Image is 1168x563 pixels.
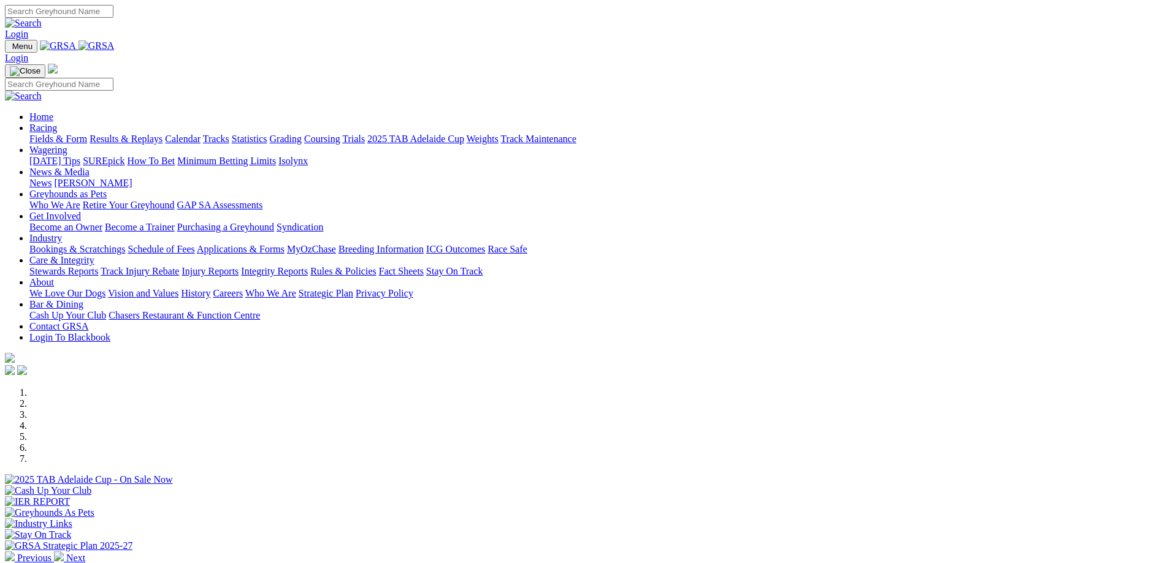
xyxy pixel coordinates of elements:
img: GRSA [78,40,115,51]
a: MyOzChase [287,244,336,254]
a: ICG Outcomes [426,244,485,254]
img: logo-grsa-white.png [48,64,58,74]
a: Wagering [29,145,67,155]
a: Fact Sheets [379,266,424,276]
img: IER REPORT [5,496,70,507]
input: Search [5,78,113,91]
a: Injury Reports [181,266,239,276]
a: Racing [29,123,57,133]
img: chevron-right-pager-white.svg [54,551,64,561]
img: Greyhounds As Pets [5,507,94,518]
span: Menu [12,42,32,51]
a: Bookings & Scratchings [29,244,125,254]
a: Syndication [277,222,323,232]
img: GRSA Strategic Plan 2025-27 [5,540,132,551]
a: Careers [213,288,243,298]
a: Calendar [165,134,200,144]
div: Industry [29,244,1163,255]
a: Integrity Reports [241,266,308,276]
a: Previous [5,553,54,563]
a: We Love Our Dogs [29,288,105,298]
a: Care & Integrity [29,255,94,265]
a: 2025 TAB Adelaide Cup [367,134,464,144]
img: Close [10,66,40,76]
button: Toggle navigation [5,64,45,78]
a: Become a Trainer [105,222,175,232]
a: Who We Are [245,288,296,298]
a: Applications & Forms [197,244,284,254]
a: Bar & Dining [29,299,83,309]
a: Results & Replays [90,134,162,144]
div: Greyhounds as Pets [29,200,1163,211]
a: Chasers Restaurant & Function Centre [109,310,260,320]
a: Weights [467,134,498,144]
span: Previous [17,553,52,563]
a: Cash Up Your Club [29,310,106,320]
a: News [29,178,52,188]
a: GAP SA Assessments [177,200,263,210]
a: How To Bet [128,156,175,166]
a: Become an Owner [29,222,102,232]
a: Greyhounds as Pets [29,189,107,199]
div: News & Media [29,178,1163,189]
a: Get Involved [29,211,81,221]
a: Fields & Form [29,134,87,144]
div: Bar & Dining [29,310,1163,321]
a: Strategic Plan [299,288,353,298]
a: Coursing [304,134,340,144]
a: [PERSON_NAME] [54,178,132,188]
a: Industry [29,233,62,243]
a: Minimum Betting Limits [177,156,276,166]
a: Login [5,29,28,39]
a: About [29,277,54,287]
img: GRSA [40,40,76,51]
img: Industry Links [5,518,72,529]
a: [DATE] Tips [29,156,80,166]
img: chevron-left-pager-white.svg [5,551,15,561]
a: Isolynx [278,156,308,166]
div: Wagering [29,156,1163,167]
a: Rules & Policies [310,266,376,276]
a: News & Media [29,167,90,177]
a: Trials [342,134,365,144]
img: 2025 TAB Adelaide Cup - On Sale Now [5,474,173,485]
a: Stay On Track [426,266,483,276]
input: Search [5,5,113,18]
a: Tracks [203,134,229,144]
a: Vision and Values [108,288,178,298]
img: Search [5,18,42,29]
a: SUREpick [83,156,124,166]
img: logo-grsa-white.png [5,353,15,363]
a: Grading [270,134,302,144]
a: Login [5,53,28,63]
a: Next [54,553,85,563]
span: Next [66,553,85,563]
a: Purchasing a Greyhound [177,222,274,232]
a: History [181,288,210,298]
img: Cash Up Your Club [5,485,91,496]
a: Statistics [232,134,267,144]
a: Home [29,111,53,122]
img: facebook.svg [5,365,15,375]
div: Care & Integrity [29,266,1163,277]
div: Get Involved [29,222,1163,233]
img: twitter.svg [17,365,27,375]
a: Privacy Policy [356,288,413,298]
a: Stewards Reports [29,266,98,276]
a: Track Maintenance [501,134,576,144]
img: Search [5,91,42,102]
div: About [29,288,1163,299]
a: Who We Are [29,200,80,210]
a: Track Injury Rebate [101,266,179,276]
a: Race Safe [487,244,527,254]
a: Login To Blackbook [29,332,110,342]
button: Toggle navigation [5,40,37,53]
img: Stay On Track [5,529,71,540]
a: Breeding Information [338,244,424,254]
a: Schedule of Fees [128,244,194,254]
a: Retire Your Greyhound [83,200,175,210]
a: Contact GRSA [29,321,88,331]
div: Racing [29,134,1163,145]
